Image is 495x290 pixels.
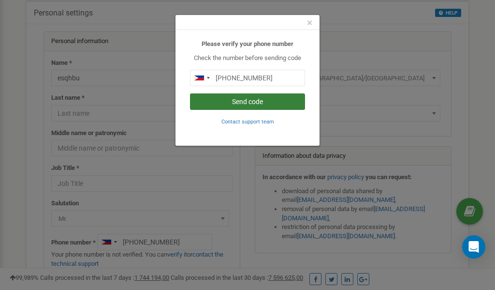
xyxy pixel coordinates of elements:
[202,40,293,47] b: Please verify your phone number
[190,93,305,110] button: Send code
[307,18,312,28] button: Close
[221,118,274,125] a: Contact support team
[221,119,274,125] small: Contact support team
[190,70,213,86] div: Telephone country code
[307,17,312,29] span: ×
[190,54,305,63] p: Check the number before sending code
[462,235,485,259] div: Open Intercom Messenger
[190,70,305,86] input: 0905 123 4567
